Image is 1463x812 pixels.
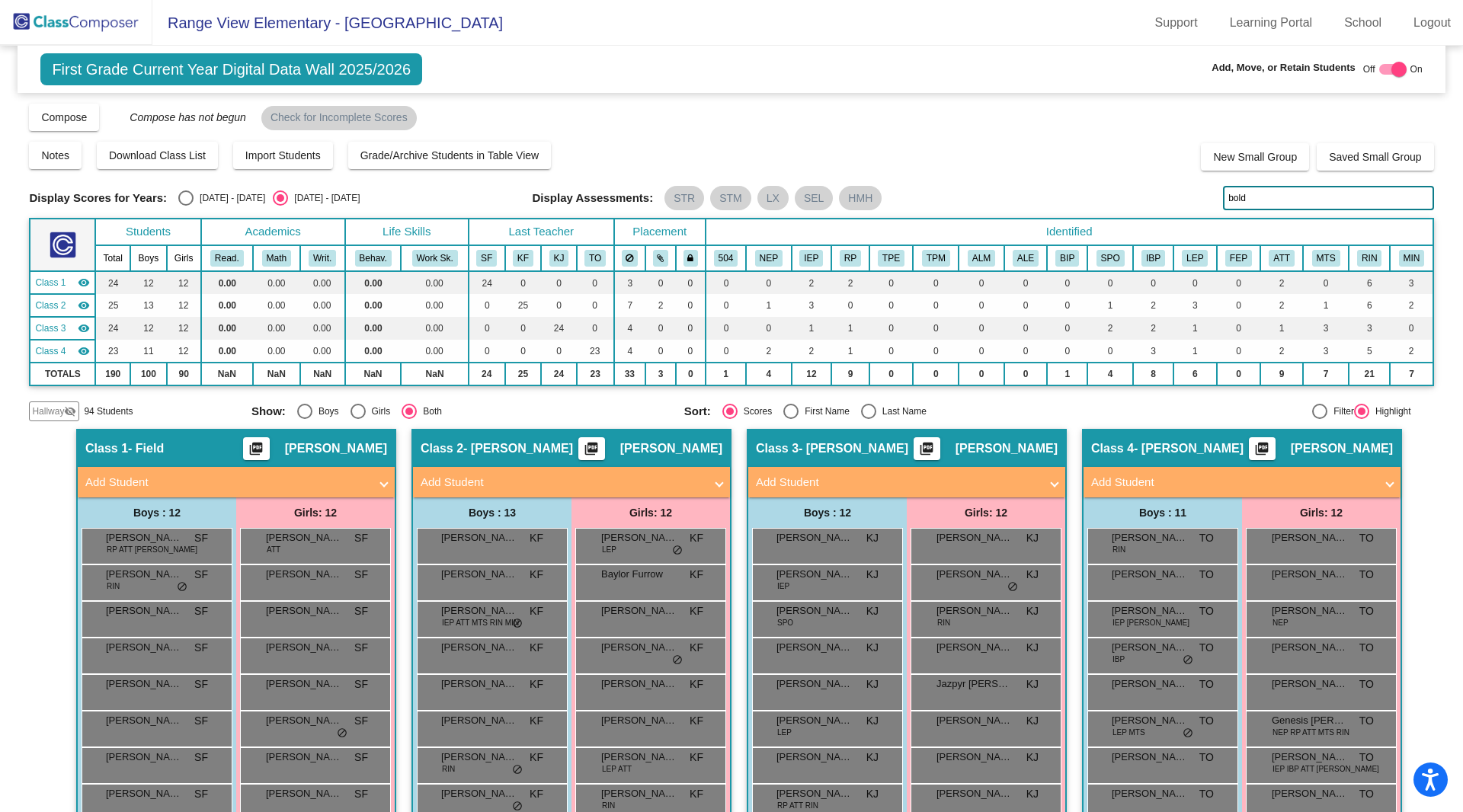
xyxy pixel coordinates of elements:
span: Compose has not begun [114,111,246,123]
span: First Grade Current Year Digital Data Wall 2025/2026 [40,53,422,85]
mat-icon: visibility [78,345,90,357]
button: Import Students [233,142,333,169]
button: Work Sk. [412,250,458,267]
button: Download Class List [97,142,218,169]
td: 0.00 [253,340,300,363]
th: English Language Learner Limited English Proficiency [1173,245,1217,271]
div: Last Name [876,404,927,418]
td: 0 [645,271,676,294]
mat-icon: visibility_off [64,405,76,417]
button: Behav. [355,250,392,267]
td: 12 [130,271,166,294]
td: 24 [469,271,505,294]
a: School [1332,11,1394,35]
span: Display Assessments: [533,191,654,205]
td: 2 [1390,294,1433,317]
td: 0 [959,317,1004,340]
span: Class 1 [35,276,66,289]
td: 0 [1087,271,1133,294]
button: MTS [1312,250,1340,267]
div: Both [417,404,442,418]
td: 0 [959,340,1004,363]
td: 6 [1349,271,1390,294]
td: 12 [167,317,201,340]
td: 190 [95,363,130,385]
td: 0 [913,271,959,294]
td: 0 [869,363,914,385]
td: 0 [577,317,614,340]
td: 90 [167,363,201,385]
td: 21 [1349,363,1390,385]
button: SF [476,250,497,267]
td: 0 [1390,317,1433,340]
button: NEP [755,250,783,267]
button: FEP [1225,250,1252,267]
button: New Small Group [1201,143,1309,171]
span: New Small Group [1213,151,1297,163]
td: 13 [130,294,166,317]
mat-panel-title: Add Student [1091,474,1375,491]
th: Identified [706,219,1433,245]
th: Adavanced Learning Plan ELA [1004,245,1048,271]
td: 0 [869,340,914,363]
th: Sharon Field [469,245,505,271]
button: 504 [714,250,738,267]
td: 0 [706,271,747,294]
td: 0.00 [345,317,402,340]
th: Girls [167,245,201,271]
td: 2 [645,294,676,317]
td: 0 [1303,271,1349,294]
td: 2 [1260,340,1303,363]
a: Learning Portal [1218,11,1325,35]
td: 1 [1303,294,1349,317]
td: 0.00 [253,317,300,340]
td: 2 [1087,317,1133,340]
td: 1 [1260,317,1303,340]
td: 0.00 [345,294,402,317]
td: 3 [1133,340,1173,363]
td: 0.00 [300,317,345,340]
th: Advanced Learning Plan Math [959,245,1004,271]
input: Search... [1223,186,1433,210]
td: 23 [577,363,614,385]
td: 6 [1349,294,1390,317]
th: Boys [130,245,166,271]
mat-icon: visibility [78,322,90,334]
td: 6 [1173,363,1217,385]
button: ALE [1013,250,1039,267]
td: 2 [746,340,791,363]
td: 3 [1303,340,1349,363]
td: 0 [1217,363,1261,385]
th: Total [95,245,130,271]
button: Math [262,250,291,267]
td: 25 [505,294,542,317]
button: KJ [549,250,569,267]
td: 4 [614,340,645,363]
button: RIN [1357,250,1381,267]
th: English Language Learner- Fluent English Proficiency [1217,245,1261,271]
td: 0 [959,363,1004,385]
td: 0.00 [345,271,402,294]
td: 0.00 [401,317,468,340]
td: 0 [1133,271,1173,294]
mat-icon: picture_as_pdf [582,441,600,462]
button: LEP [1182,250,1208,267]
td: 0 [505,340,542,363]
a: Support [1143,11,1210,35]
td: 3 [614,271,645,294]
td: 24 [541,317,576,340]
td: 0 [1087,340,1133,363]
td: 7 [614,294,645,317]
button: Read. [210,250,244,267]
mat-chip: Check for Incomplete Scores [261,106,417,130]
td: 0 [1047,294,1087,317]
mat-expansion-panel-header: Add Student [78,467,395,497]
th: Academics [201,219,345,245]
mat-icon: picture_as_pdf [917,441,936,462]
td: 0 [645,317,676,340]
span: Grade/Archive Students in Table View [360,149,539,161]
td: 0 [746,317,791,340]
td: 0 [1173,271,1217,294]
td: 7 [1390,363,1433,385]
button: Saved Small Group [1317,143,1433,171]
